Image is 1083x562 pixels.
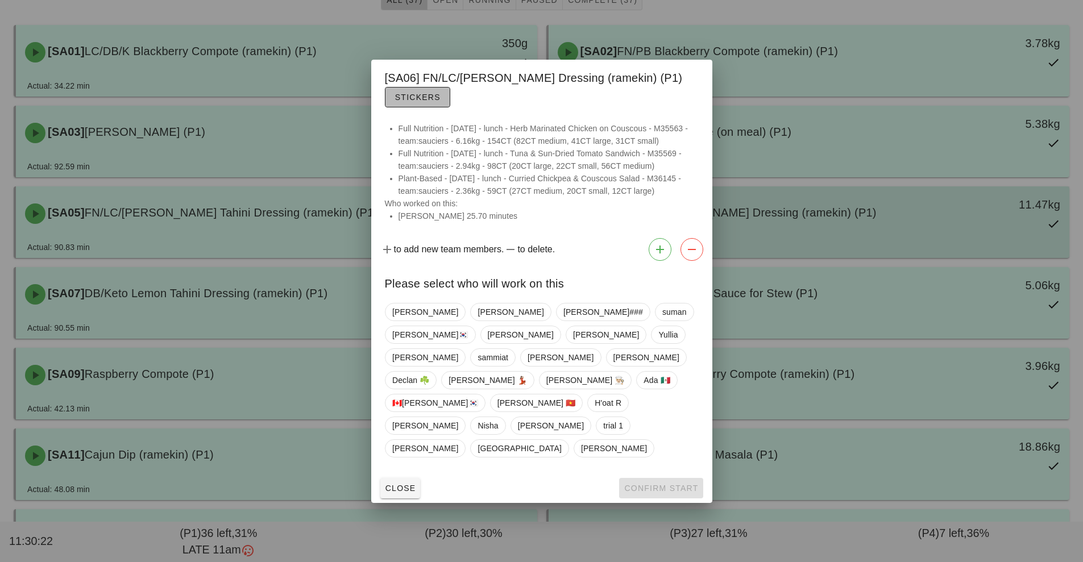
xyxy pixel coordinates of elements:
button: Stickers [385,87,450,107]
span: [PERSON_NAME]🇰🇷 [392,326,468,343]
span: sammiat [478,349,508,366]
span: [PERSON_NAME] [392,303,458,320]
span: [PERSON_NAME] [528,349,594,366]
span: 🇨🇦[PERSON_NAME]🇰🇷 [392,394,478,411]
div: Who worked on this: [371,122,712,234]
span: [GEOGRAPHIC_DATA] [478,440,561,457]
span: trial 1 [603,417,623,434]
span: [PERSON_NAME] [580,440,646,457]
span: Declan ☘️ [392,372,429,389]
span: Ada 🇲🇽 [644,372,670,389]
li: [PERSON_NAME] 25.70 minutes [399,210,699,222]
span: [PERSON_NAME] [517,417,583,434]
span: Yullia [658,326,678,343]
span: [PERSON_NAME] [573,326,639,343]
span: [PERSON_NAME] [613,349,679,366]
span: [PERSON_NAME] 💃🏽 [449,372,527,389]
span: [PERSON_NAME] [392,440,458,457]
div: to add new team members. to delete. [371,234,712,265]
span: [PERSON_NAME] [487,326,553,343]
span: [PERSON_NAME] 👨🏼‍🍳 [546,372,624,389]
span: Nisha [478,417,498,434]
li: Full Nutrition - [DATE] - lunch - Herb Marinated Chicken on Couscous - M35563 - team:sauciers - 6... [399,122,699,147]
span: [PERSON_NAME] [392,417,458,434]
span: suman [662,303,687,320]
div: [SA06] FN/LC/[PERSON_NAME] Dressing (ramekin) (P1) [371,60,712,113]
span: H'oat R [595,394,621,411]
span: Stickers [395,93,441,102]
button: Close [380,478,421,498]
div: Please select who will work on this [371,265,712,298]
span: [PERSON_NAME] 🇻🇳 [497,394,575,411]
li: Plant-Based - [DATE] - lunch - Curried Chickpea & Couscous Salad - M36145 - team:sauciers - 2.36k... [399,172,699,197]
span: Close [385,484,416,493]
li: Full Nutrition - [DATE] - lunch - Tuna & Sun-Dried Tomato Sandwich - M35569 - team:sauciers - 2.9... [399,147,699,172]
span: [PERSON_NAME] [478,303,543,320]
span: [PERSON_NAME]### [563,303,642,320]
span: [PERSON_NAME] [392,349,458,366]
